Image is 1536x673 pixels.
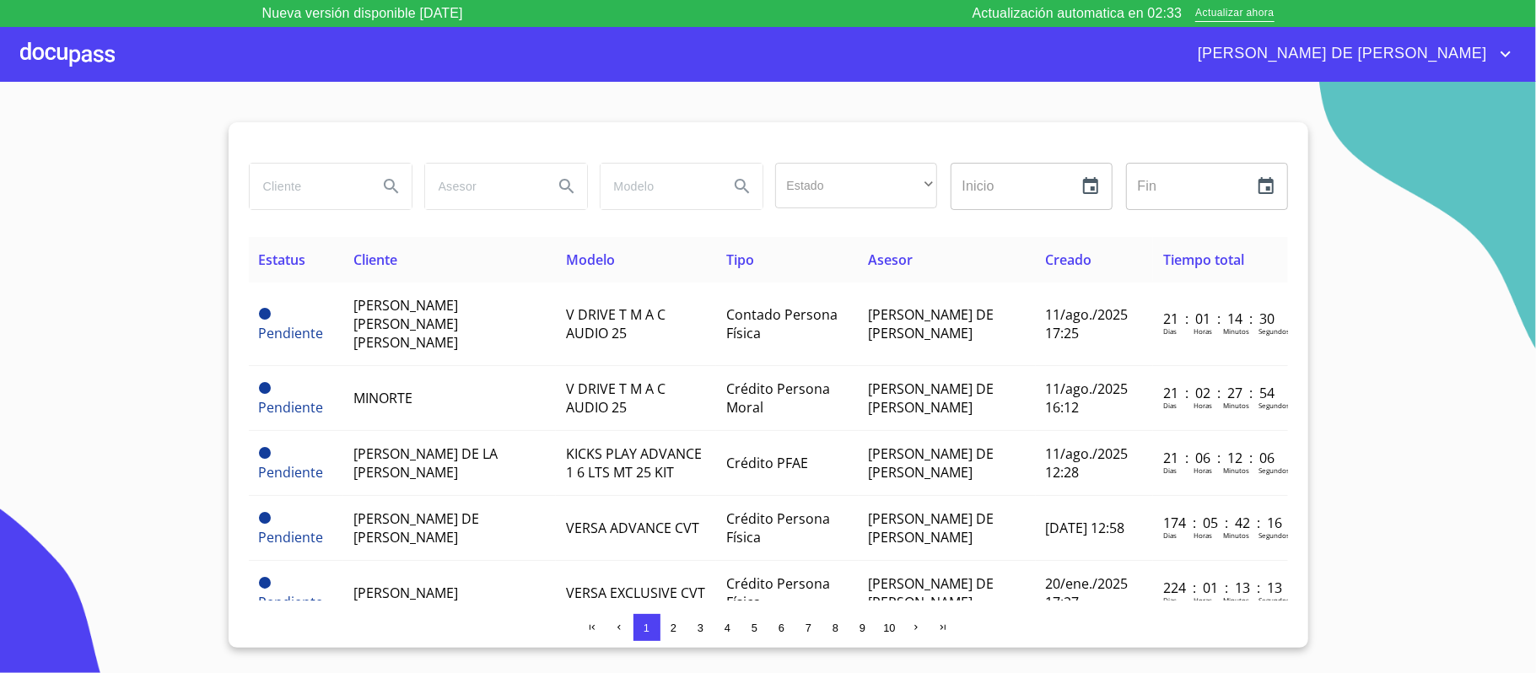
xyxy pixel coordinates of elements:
[1223,466,1249,475] p: Minutos
[1258,326,1290,336] p: Segundos
[869,574,994,611] span: [PERSON_NAME] DE [PERSON_NAME]
[833,622,838,634] span: 8
[353,509,479,546] span: [PERSON_NAME] DE [PERSON_NAME]
[633,614,660,641] button: 1
[1195,5,1274,23] span: Actualizar ahora
[973,3,1183,24] p: Actualización automatica en 02:33
[1223,595,1249,605] p: Minutos
[768,614,795,641] button: 6
[1258,466,1290,475] p: Segundos
[1223,326,1249,336] p: Minutos
[566,444,702,482] span: KICKS PLAY ADVANCE 1 6 LTS MT 25 KIT
[601,164,715,209] input: search
[860,622,865,634] span: 9
[1223,401,1249,410] p: Minutos
[566,380,666,417] span: V DRIVE T M A C AUDIO 25
[1046,574,1129,611] span: 20/ene./2025 17:27
[752,622,757,634] span: 5
[353,389,412,407] span: MINORTE
[726,574,830,611] span: Crédito Persona Física
[353,296,458,352] span: [PERSON_NAME] [PERSON_NAME] [PERSON_NAME]
[259,398,324,417] span: Pendiente
[1046,380,1129,417] span: 11/ago./2025 16:12
[869,444,994,482] span: [PERSON_NAME] DE [PERSON_NAME]
[1194,595,1212,605] p: Horas
[1046,305,1129,342] span: 11/ago./2025 17:25
[1194,401,1212,410] p: Horas
[1258,530,1290,540] p: Segundos
[262,3,463,24] p: Nueva versión disponible [DATE]
[1194,326,1212,336] p: Horas
[779,622,784,634] span: 6
[1163,326,1177,336] p: Dias
[566,250,615,269] span: Modelo
[883,622,895,634] span: 10
[849,614,876,641] button: 9
[353,444,498,482] span: [PERSON_NAME] DE LA [PERSON_NAME]
[259,577,271,589] span: Pendiente
[822,614,849,641] button: 8
[259,308,271,320] span: Pendiente
[259,250,306,269] span: Estatus
[795,614,822,641] button: 7
[1163,250,1244,269] span: Tiempo total
[1046,519,1125,537] span: [DATE] 12:58
[425,164,540,209] input: search
[876,614,903,641] button: 10
[259,382,271,394] span: Pendiente
[714,614,741,641] button: 4
[547,166,587,207] button: Search
[1258,401,1290,410] p: Segundos
[869,305,994,342] span: [PERSON_NAME] DE [PERSON_NAME]
[250,164,364,209] input: search
[698,622,703,634] span: 3
[660,614,687,641] button: 2
[726,305,838,342] span: Contado Persona Física
[1163,384,1277,402] p: 21 : 02 : 27 : 54
[725,622,730,634] span: 4
[726,454,808,472] span: Crédito PFAE
[1163,530,1177,540] p: Dias
[671,622,676,634] span: 2
[869,250,914,269] span: Asesor
[1163,579,1277,597] p: 224 : 01 : 13 : 13
[1163,595,1177,605] p: Dias
[1163,466,1177,475] p: Dias
[1163,310,1277,328] p: 21 : 01 : 14 : 30
[371,166,412,207] button: Search
[806,622,811,634] span: 7
[869,380,994,417] span: [PERSON_NAME] DE [PERSON_NAME]
[259,528,324,546] span: Pendiente
[259,512,271,524] span: Pendiente
[1258,595,1290,605] p: Segundos
[1163,449,1277,467] p: 21 : 06 : 12 : 06
[1163,401,1177,410] p: Dias
[1163,514,1277,532] p: 174 : 05 : 42 : 16
[566,519,699,537] span: VERSA ADVANCE CVT
[775,163,937,208] div: ​
[726,250,754,269] span: Tipo
[1223,530,1249,540] p: Minutos
[722,166,763,207] button: Search
[1194,466,1212,475] p: Horas
[726,380,830,417] span: Crédito Persona Moral
[259,593,324,611] span: Pendiente
[353,250,397,269] span: Cliente
[1185,40,1516,67] button: account of current user
[259,324,324,342] span: Pendiente
[1185,40,1496,67] span: [PERSON_NAME] DE [PERSON_NAME]
[566,584,705,602] span: VERSA EXCLUSIVE CVT
[644,622,649,634] span: 1
[259,447,271,459] span: Pendiente
[687,614,714,641] button: 3
[869,509,994,546] span: [PERSON_NAME] DE [PERSON_NAME]
[259,463,324,482] span: Pendiente
[1046,444,1129,482] span: 11/ago./2025 12:28
[353,584,458,602] span: [PERSON_NAME]
[1046,250,1092,269] span: Creado
[566,305,666,342] span: V DRIVE T M A C AUDIO 25
[1194,530,1212,540] p: Horas
[741,614,768,641] button: 5
[726,509,830,546] span: Crédito Persona Física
